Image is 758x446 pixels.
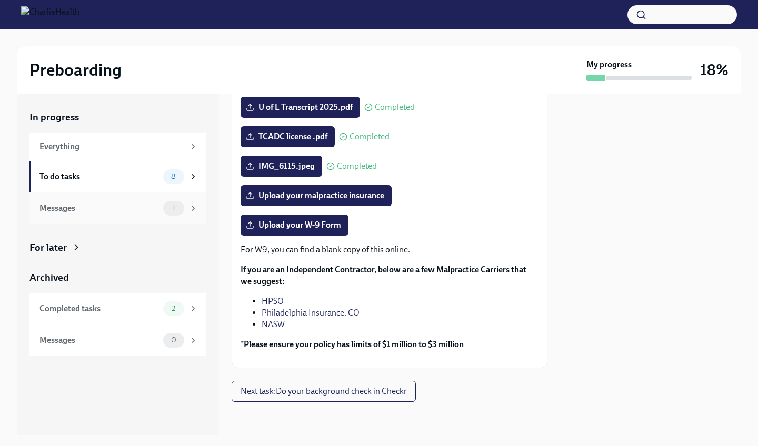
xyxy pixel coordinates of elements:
[262,319,285,329] a: NASW
[29,161,206,192] a: To do tasks8
[29,59,122,80] h2: Preboarding
[248,131,327,142] span: TCADC license .pdf
[248,161,315,171] span: IMG_6115.jpeg
[165,336,183,344] span: 0
[262,296,284,306] a: HPSO
[241,244,538,256] p: For W9, you can find a blank copy of this online.
[39,303,159,315] div: Completed tasks
[248,102,353,113] span: U of L Transcript 2025.pdf
[166,204,182,212] span: 1
[375,103,415,111] span: Completed
[248,220,341,230] span: Upload your W-9 Form
[39,334,159,346] div: Messages
[241,126,335,147] label: TCADC license .pdf
[337,162,377,170] span: Completed
[39,202,159,214] div: Messages
[241,185,392,206] label: Upload your malpractice insurance
[29,241,206,255] a: For later
[241,386,407,397] span: Next task : Do your background check in Checkr
[39,171,159,183] div: To do tasks
[350,133,390,141] span: Completed
[29,271,206,285] a: Archived
[29,293,206,325] a: Completed tasks2
[700,60,729,79] h3: 18%
[248,190,384,201] span: Upload your malpractice insurance
[29,325,206,356] a: Messages0
[29,192,206,224] a: Messages1
[29,110,206,124] a: In progress
[244,339,464,349] strong: Please ensure your policy has limits of $1 million to $3 million
[29,133,206,161] a: Everything
[39,141,184,153] div: Everything
[241,265,526,286] strong: If you are an Independent Contractor, below are a few Malpractice Carriers that we suggest:
[241,215,348,236] label: Upload your W-9 Form
[165,173,182,180] span: 8
[232,381,416,402] button: Next task:Do your background check in Checkr
[241,97,360,118] label: U of L Transcript 2025.pdf
[586,59,632,70] strong: My progress
[165,305,182,312] span: 2
[21,6,79,23] img: CharlieHealth
[262,308,360,318] a: Philadelphia Insurance. CO
[241,156,322,177] label: IMG_6115.jpeg
[29,241,67,255] div: For later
